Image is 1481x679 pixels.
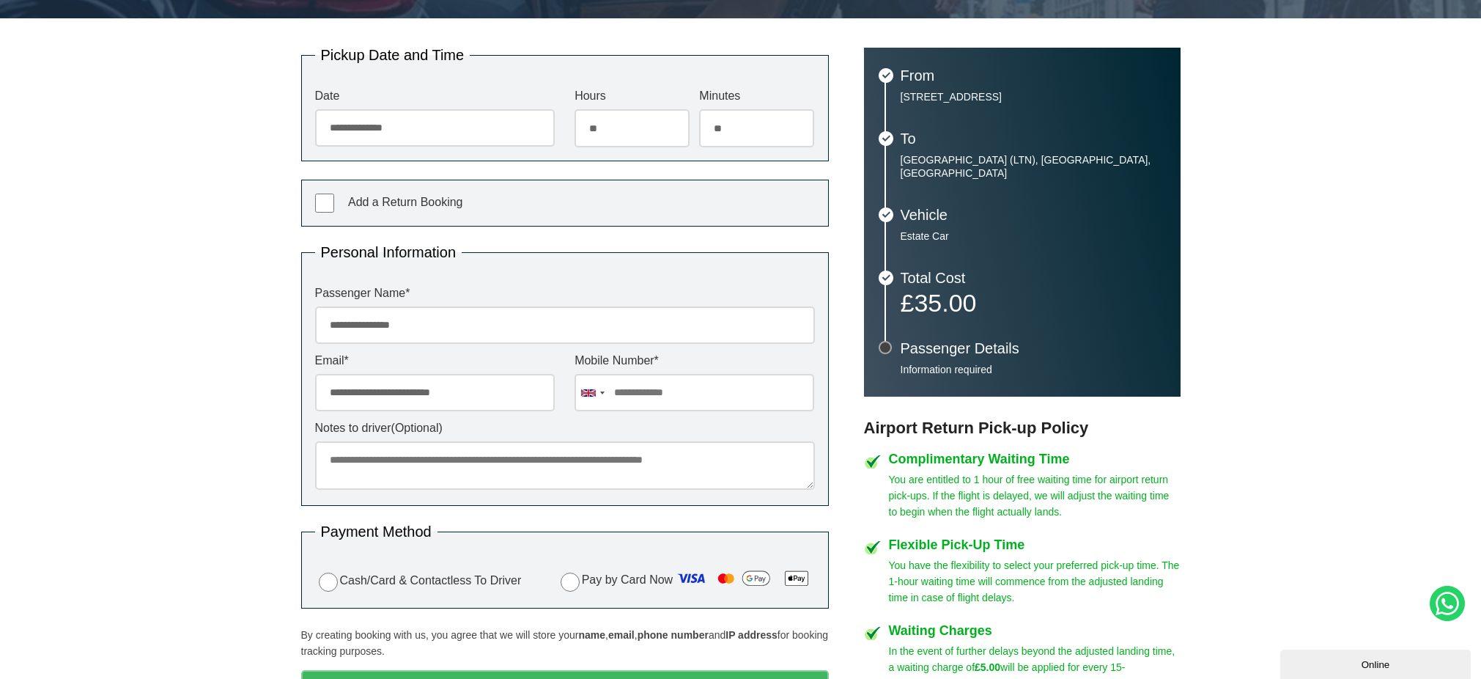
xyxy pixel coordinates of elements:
[901,68,1166,83] h3: From
[315,570,522,592] label: Cash/Card & Contactless To Driver
[889,624,1181,637] h4: Waiting Charges
[578,629,605,641] strong: name
[699,90,814,102] label: Minutes
[315,48,470,62] legend: Pickup Date and Time
[901,90,1166,103] p: [STREET_ADDRESS]
[725,629,778,641] strong: IP address
[1280,647,1474,679] iframe: chat widget
[315,422,815,434] label: Notes to driver
[901,363,1166,376] p: Information required
[901,230,1166,243] p: Estate Car
[557,567,815,595] label: Pay by Card Now
[315,524,437,539] legend: Payment Method
[575,90,690,102] label: Hours
[901,131,1166,146] h3: To
[901,341,1166,356] h3: Passenger Details
[864,419,1181,438] h3: Airport Return Pick-up Policy
[975,661,1000,673] strong: £5.00
[901,271,1166,285] h3: Total Cost
[638,629,709,641] strong: phone number
[889,557,1181,606] p: You have the flexibility to select your preferred pick-up time. The 1-hour waiting time will comm...
[301,627,829,659] p: By creating booking with us, you agree that we will store your , , and for booking tracking purpo...
[889,471,1181,520] p: You are entitled to 1 hour of free waiting time for airport return pick-ups. If the flight is del...
[561,573,580,592] input: Pay by Card Now
[315,287,815,299] label: Passenger Name
[901,153,1166,180] p: [GEOGRAPHIC_DATA] (LTN), [GEOGRAPHIC_DATA], [GEOGRAPHIC_DATA]
[391,422,443,434] span: (Optional)
[575,355,814,367] label: Mobile Number
[914,289,976,317] span: 35.00
[608,629,635,641] strong: email
[315,245,462,260] legend: Personal Information
[575,375,609,411] div: United Kingdom: +44
[315,90,555,102] label: Date
[315,355,555,367] label: Email
[319,573,338,592] input: Cash/Card & Contactless To Driver
[901,293,1166,313] p: £
[315,194,334,213] input: Add a Return Booking
[348,196,463,208] span: Add a Return Booking
[889,452,1181,466] h4: Complimentary Waiting Time
[889,538,1181,551] h4: Flexible Pick-Up Time
[901,208,1166,222] h3: Vehicle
